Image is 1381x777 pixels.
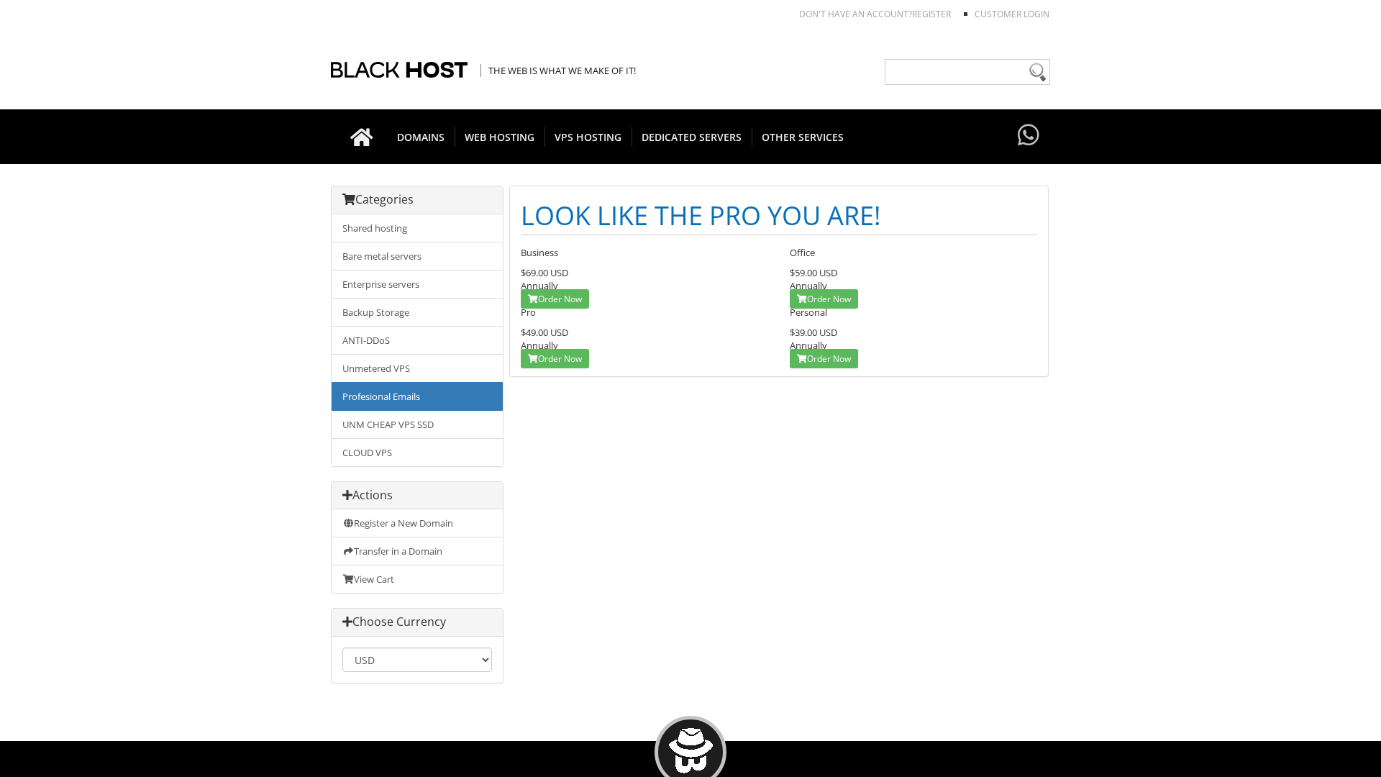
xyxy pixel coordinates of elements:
[790,266,1037,292] div: Annually
[975,8,1049,20] a: Customer Login
[752,127,854,147] span: OTHER SERVICES
[336,109,388,164] a: Go to homepage
[1014,109,1043,163] a: Have questions?
[790,349,858,368] a: Order Now
[332,438,503,466] a: CLOUD VPS
[332,242,503,271] a: Bare metal servers
[790,306,827,319] span: Personal
[332,214,503,242] a: Shared hosting
[332,410,503,439] a: UNM CHEAP VPS SSD
[912,8,951,20] a: REGISTER
[387,109,455,164] a: DOMAINS
[521,326,568,339] span: $49.00 USD
[632,109,752,164] a: DEDICATED SERVERS
[790,326,1037,352] div: Annually
[521,306,536,319] span: Pro
[752,109,854,164] a: OTHER SERVICES
[332,565,503,593] a: View Cart
[342,489,492,502] h3: Actions
[480,64,636,77] span: The Web is what we make of it!
[885,59,1050,85] input: Need help?
[521,349,589,368] a: Order Now
[790,289,858,309] a: Order Now
[332,354,503,383] a: Unmetered VPS
[332,537,503,565] a: Transfer in a Domain
[455,127,545,147] span: WEB HOSTING
[342,616,492,629] h3: Choose Currency
[521,266,568,279] span: $69.00 USD
[544,127,632,147] span: VPS HOSTING
[332,326,503,355] a: ANTI-DDoS
[778,8,951,20] li: Don't have an account?
[632,127,752,147] span: DEDICATED SERVERS
[521,326,768,352] div: Annually
[668,728,714,773] img: BlackHOST mascont, Blacky.
[332,382,503,411] a: Profesional Emails
[387,127,455,147] span: DOMAINS
[521,246,558,259] span: Business
[544,109,632,164] a: VPS HOSTING
[332,509,503,537] a: Register a New Domain
[455,109,545,164] a: WEB HOSTING
[332,270,503,299] a: Enterprise servers
[521,266,768,292] div: Annually
[790,246,815,259] span: Office
[521,197,1037,235] h1: LOOK LIKE THE PRO YOU ARE!
[790,326,837,339] span: $39.00 USD
[521,289,589,309] a: Order Now
[342,194,492,206] h3: Categories
[332,298,503,327] a: Backup Storage
[790,266,837,279] span: $59.00 USD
